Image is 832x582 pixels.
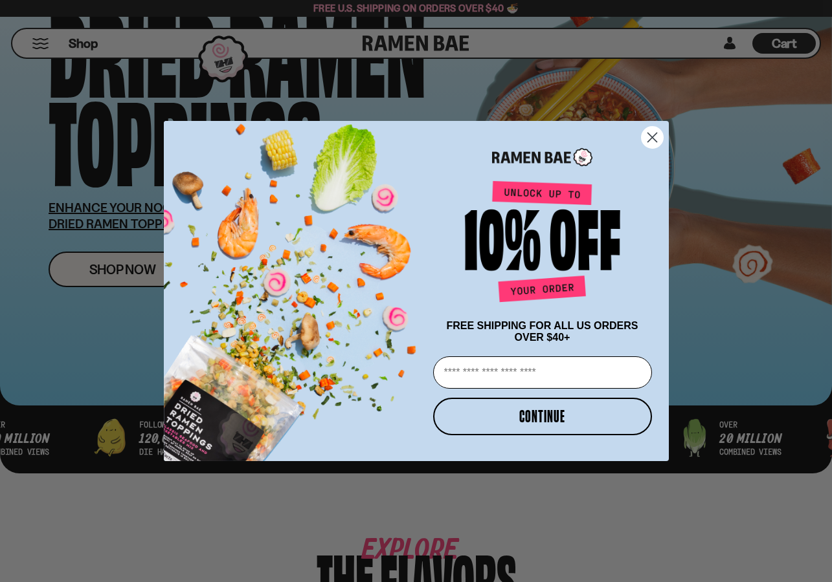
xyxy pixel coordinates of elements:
[433,398,652,435] button: CONTINUE
[492,147,592,168] img: Ramen Bae Logo
[446,320,638,343] span: FREE SHIPPING FOR ALL US ORDERS OVER $40+
[641,126,664,149] button: Close dialog
[164,109,428,461] img: ce7035ce-2e49-461c-ae4b-8ade7372f32c.png
[462,180,624,307] img: Unlock up to 10% off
